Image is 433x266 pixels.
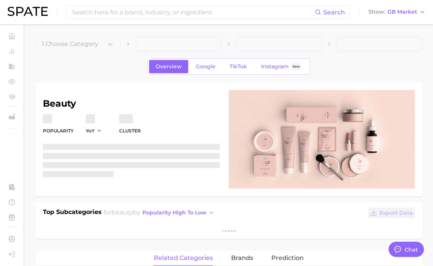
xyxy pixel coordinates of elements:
[35,36,121,52] button: 1.Choose Category
[196,63,216,70] span: Google
[6,249,17,260] a: Log out. Currently logged in with e-mail emilykwon@gmail.com.
[86,127,102,134] button: YoY
[379,210,413,216] span: Export Data
[293,63,300,70] span: Beta
[119,126,141,135] dt: cluster
[86,127,94,134] span: YoY
[189,60,222,73] a: Google
[8,7,48,16] img: SPATE
[112,209,133,216] span: beauty
[43,208,102,219] h1: Top Subcategories
[43,99,220,108] h1: beauty
[368,208,414,218] button: Export Data
[230,63,247,70] span: TikTok
[140,208,217,218] button: popularity high to low
[387,10,417,14] span: GB Market
[142,209,206,216] span: popularity high to low
[149,60,188,73] a: Overview
[271,255,304,261] span: Prediction
[223,60,254,73] a: TikTok
[367,7,427,17] button: ShowGB Market
[104,209,217,216] span: for by
[261,63,289,70] span: Instagram
[255,60,309,73] a: InstagramBeta
[323,9,345,16] span: Search
[231,255,253,261] span: brands
[42,41,98,47] span: 1. Choose Category
[156,63,182,70] span: Overview
[43,126,74,135] dt: Popularity
[154,255,213,261] span: related categories
[368,10,385,14] span: Show
[71,6,315,19] input: Search here for a brand, industry, or ingredient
